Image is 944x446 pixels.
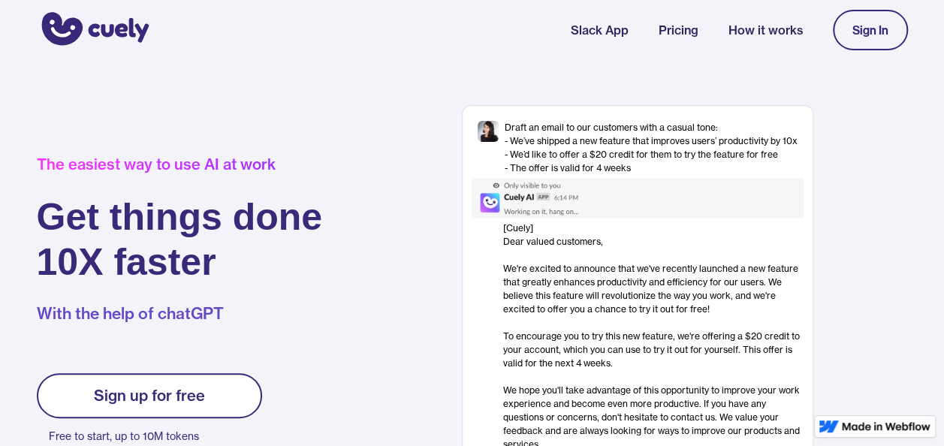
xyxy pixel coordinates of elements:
[37,303,323,325] p: With the help of chatGPT
[571,21,629,39] a: Slack App
[37,373,262,418] a: Sign up for free
[505,121,798,175] div: Draft an email to our customers with a casual tone: - We’ve shipped a new feature that improves u...
[852,23,888,37] div: Sign In
[842,422,930,431] img: Made in Webflow
[659,21,698,39] a: Pricing
[37,2,149,58] a: home
[728,21,803,39] a: How it works
[833,10,908,50] a: Sign In
[37,155,323,173] div: The easiest way to use AI at work
[37,194,323,285] h1: Get things done 10X faster
[94,387,205,405] div: Sign up for free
